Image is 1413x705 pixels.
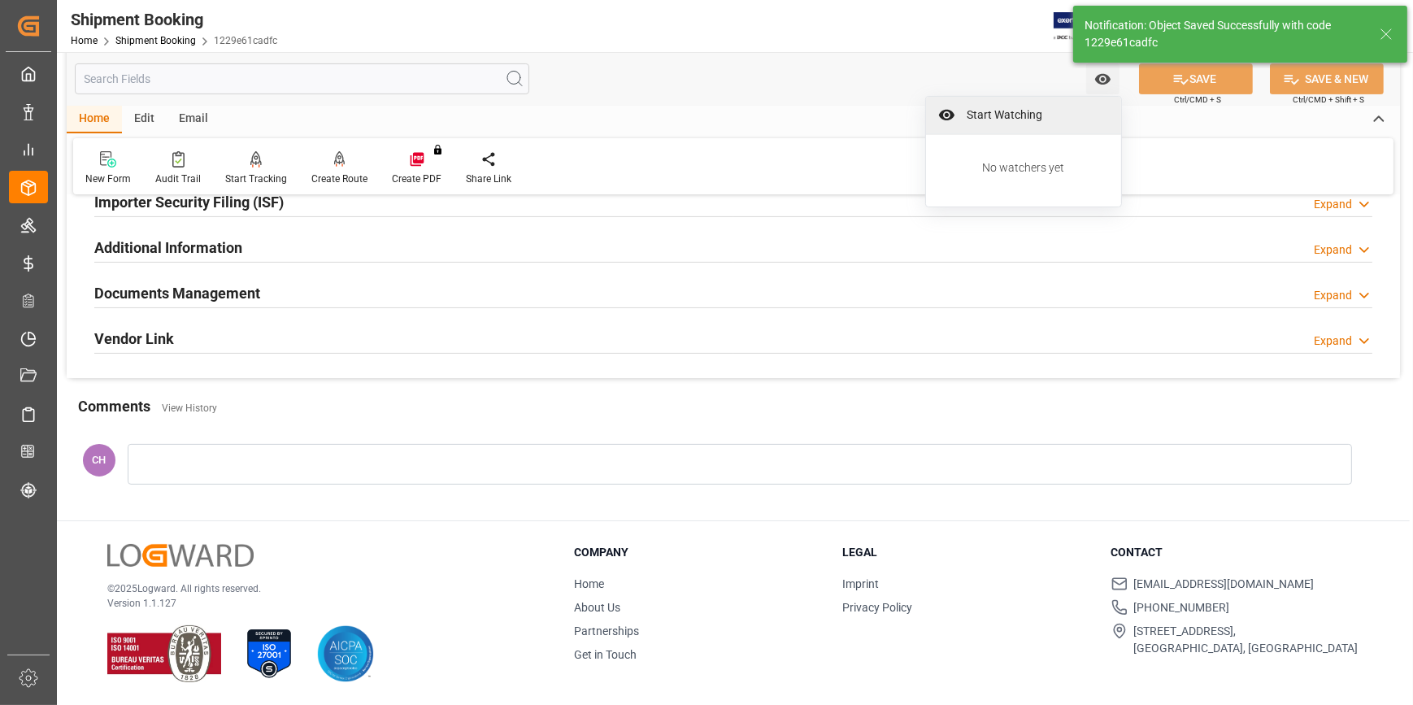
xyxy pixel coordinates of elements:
[466,172,511,186] div: Share Link
[241,625,298,682] img: ISO 27001 Certification
[1314,287,1352,304] div: Expand
[71,7,277,32] div: Shipment Booking
[574,544,822,561] h3: Company
[1314,242,1352,259] div: Expand
[225,172,287,186] div: Start Tracking
[574,577,604,590] a: Home
[842,544,1090,561] h3: Legal
[78,395,150,417] h2: Comments
[574,601,620,614] a: About Us
[93,454,107,466] span: CH
[574,624,639,638] a: Partnerships
[1293,94,1364,106] span: Ctrl/CMD + Shift + S
[842,577,879,590] a: Imprint
[1086,63,1120,94] button: close menu
[961,107,1109,124] span: Start Watching
[94,237,242,259] h2: Additional Information
[1054,12,1110,41] img: Exertis%20JAM%20-%20Email%20Logo.jpg_1722504956.jpg
[155,172,201,186] div: Audit Trail
[1314,196,1352,213] div: Expand
[122,106,167,133] div: Edit
[1085,17,1364,51] div: Notification: Object Saved Successfully with code 1229e61cadfc
[1139,63,1253,94] button: SAVE
[926,135,1121,201] div: No watchers yet
[1314,333,1352,350] div: Expand
[1174,94,1221,106] span: Ctrl/CMD + S
[1111,544,1359,561] h3: Contact
[115,35,196,46] a: Shipment Booking
[842,601,912,614] a: Privacy Policy
[574,648,637,661] a: Get in Touch
[71,35,98,46] a: Home
[107,544,254,568] img: Logward Logo
[107,596,533,611] p: Version 1.1.127
[1134,576,1315,593] span: [EMAIL_ADDRESS][DOMAIN_NAME]
[94,328,174,350] h2: Vendor Link
[1270,63,1384,94] button: SAVE & NEW
[1134,623,1359,657] span: [STREET_ADDRESS], [GEOGRAPHIC_DATA], [GEOGRAPHIC_DATA]
[1134,599,1230,616] span: [PHONE_NUMBER]
[67,106,122,133] div: Home
[317,625,374,682] img: AICPA SOC
[162,403,217,414] a: View History
[94,282,260,304] h2: Documents Management
[311,172,367,186] div: Create Route
[94,191,284,213] h2: Importer Security Filing (ISF)
[75,63,529,94] input: Search Fields
[107,581,533,596] p: © 2025 Logward. All rights reserved.
[85,172,131,186] div: New Form
[167,106,220,133] div: Email
[107,625,221,682] img: ISO 9001 & ISO 14001 Certification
